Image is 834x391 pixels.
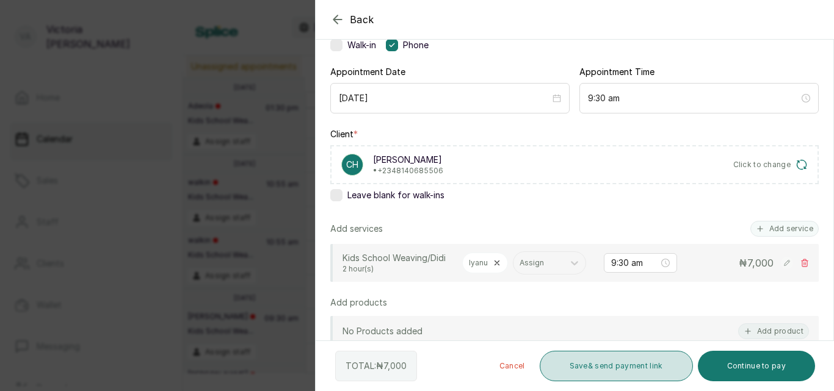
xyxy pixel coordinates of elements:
label: Appointment Date [330,66,405,78]
p: CH [346,159,358,171]
p: • +234 8140685506 [373,166,443,176]
p: Add services [330,223,383,235]
button: Add product [738,323,809,339]
input: Select date [339,91,550,105]
span: 7,000 [383,361,407,371]
button: Continue to pay [698,351,816,381]
label: Client [330,128,358,140]
button: Click to change [733,159,808,171]
span: 7,000 [747,257,774,269]
button: Save& send payment link [540,351,693,381]
p: Add products [330,296,387,309]
p: [PERSON_NAME] [373,154,443,166]
button: Cancel [490,351,535,381]
p: Iyanu [469,258,488,268]
span: Phone [403,39,429,51]
input: Select time [611,256,659,270]
p: Kids School Weaving/Didi [343,252,452,264]
p: TOTAL: ₦ [346,360,407,372]
span: Back [350,12,374,27]
p: 2 hour(s) [343,264,452,274]
button: Back [330,12,374,27]
p: No Products added [343,325,422,337]
p: ₦ [739,256,774,270]
span: Walk-in [347,39,376,51]
label: Appointment Time [579,66,655,78]
span: Click to change [733,160,791,170]
button: Add service [750,221,819,237]
input: Select time [588,91,799,105]
span: Leave blank for walk-ins [347,189,444,201]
